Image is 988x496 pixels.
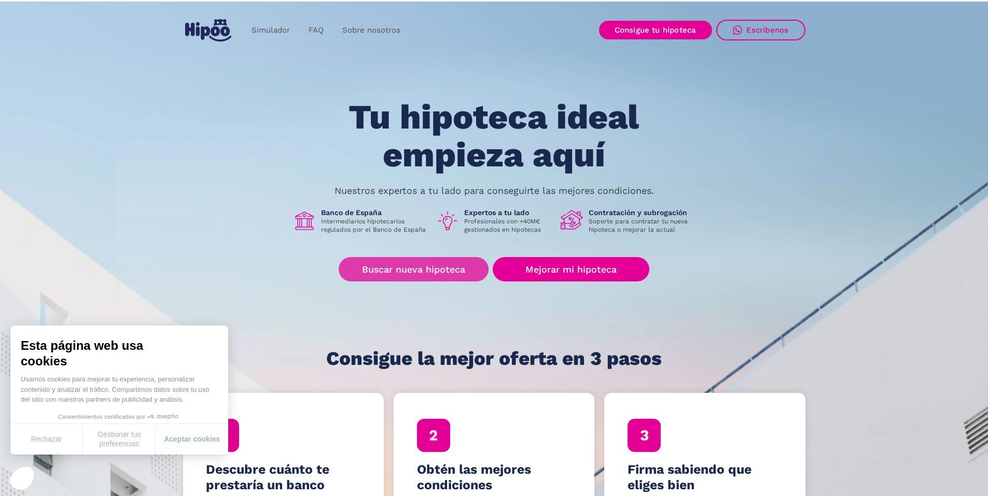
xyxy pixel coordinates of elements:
[297,98,690,174] h1: Tu hipoteca ideal empieza aquí
[206,462,360,493] h4: Descubre cuánto te prestaría un banco
[333,20,410,40] a: Sobre nosotros
[321,217,428,234] p: Intermediarios hipotecarios regulados por el Banco de España
[628,462,782,493] h4: Firma sabiendo que eliges bien
[417,462,572,493] h4: Obtén las mejores condiciones
[716,20,805,40] a: Escríbenos
[599,21,712,39] a: Consigue tu hipoteca
[242,20,299,40] a: Simulador
[321,208,428,217] h1: Banco de España
[746,25,789,35] div: Escríbenos
[464,217,552,234] p: Profesionales con +40M€ gestionados en hipotecas
[493,257,649,281] a: Mejorar mi hipoteca
[464,208,552,217] h1: Expertos a tu lado
[326,348,662,369] h1: Consigue la mejor oferta en 3 pasos
[589,208,695,217] h1: Contratación y subrogación
[299,20,333,40] a: FAQ
[335,187,654,195] p: Nuestros expertos a tu lado para conseguirte las mejores condiciones.
[183,15,234,46] a: home
[339,257,489,281] a: Buscar nueva hipoteca
[589,217,695,234] p: Soporte para contratar tu nueva hipoteca o mejorar la actual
